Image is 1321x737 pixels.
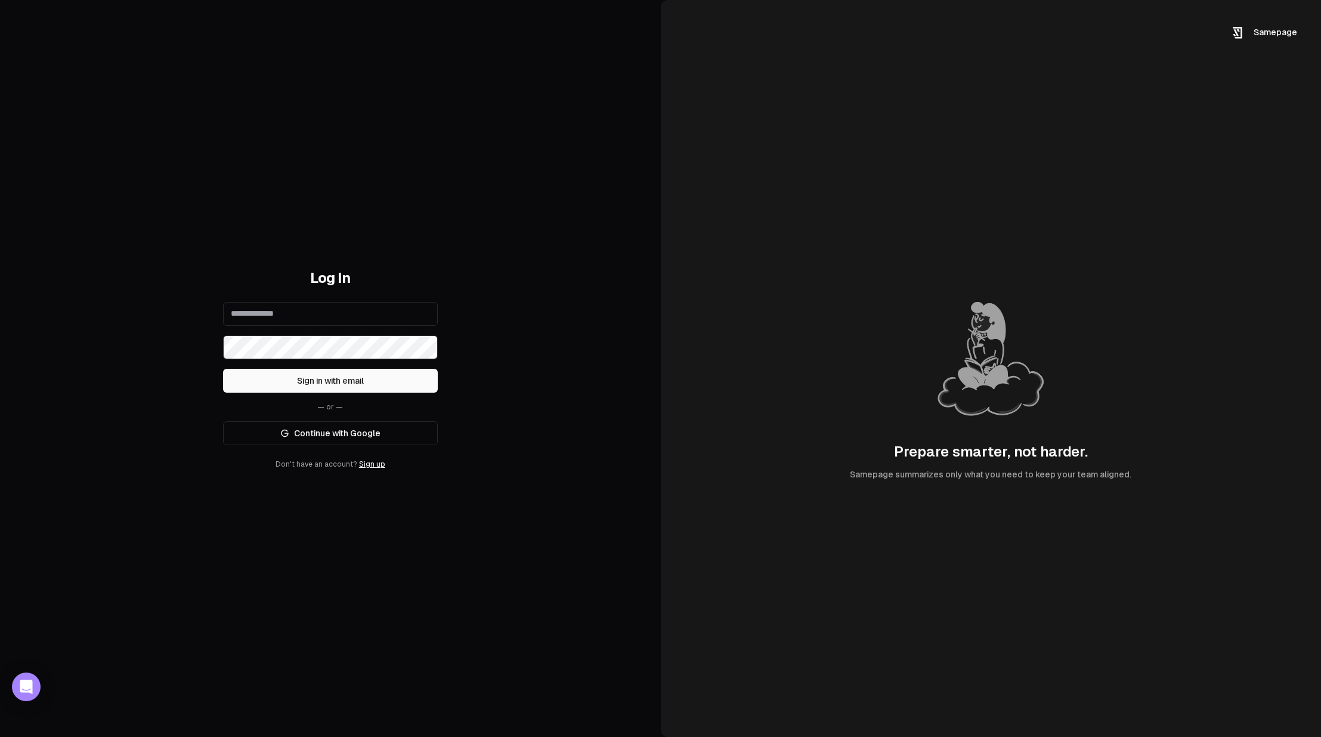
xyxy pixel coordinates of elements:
a: Continue with Google [223,421,438,445]
h1: Log In [223,269,438,288]
button: Sign in with email [223,369,438,393]
a: Sign up [359,460,385,468]
div: Open Intercom Messenger [12,673,41,701]
div: Prepare smarter, not harder. [894,442,1088,461]
div: Don't have an account? [223,460,438,469]
div: Samepage summarizes only what you need to keep your team aligned. [850,468,1131,480]
div: — or — [223,402,438,412]
span: Samepage [1254,27,1297,37]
